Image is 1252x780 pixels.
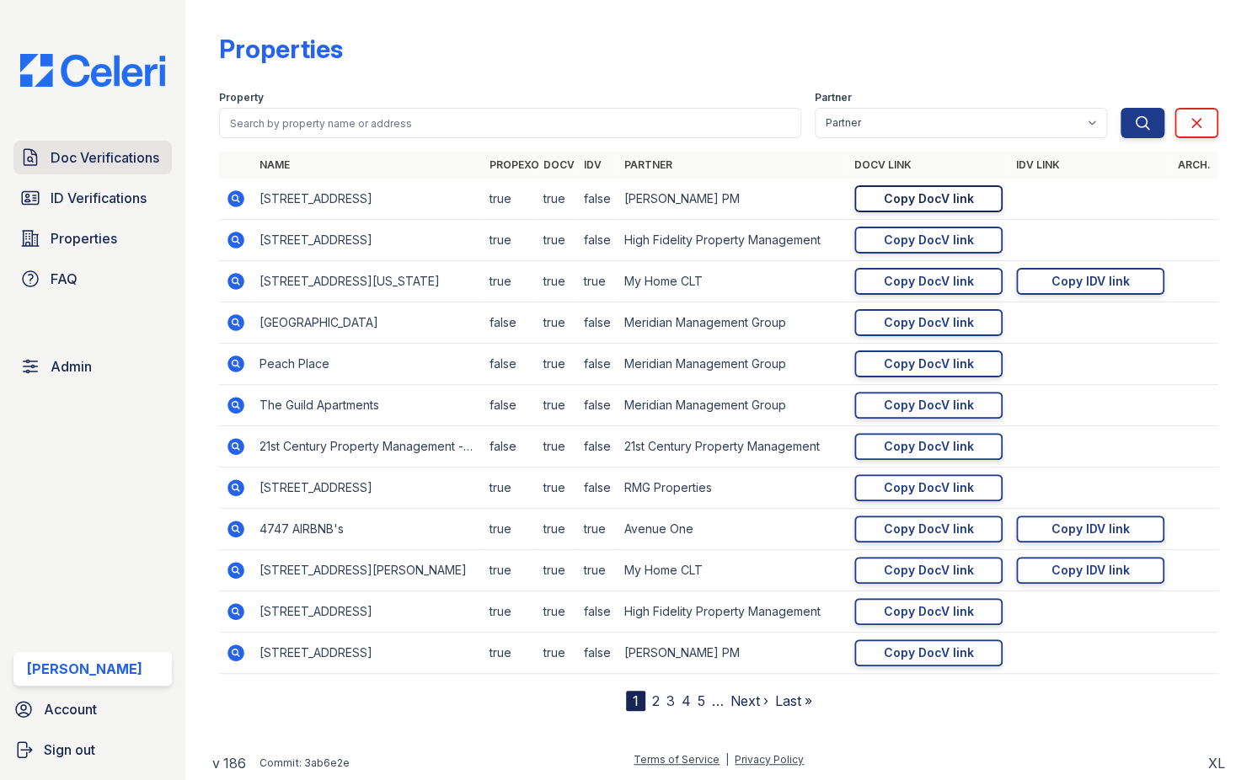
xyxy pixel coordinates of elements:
span: Doc Verifications [51,147,159,168]
td: true [577,261,618,302]
a: Copy DocV link [854,639,1003,666]
td: [GEOGRAPHIC_DATA] [253,302,483,344]
div: Copy DocV link [884,438,974,455]
td: false [483,426,537,467]
td: Meridian Management Group [618,344,848,385]
td: true [537,633,577,674]
div: Copy DocV link [884,562,974,579]
th: DocV Link [848,152,1009,179]
td: true [483,591,537,633]
td: 4747 AIRBNB's [253,509,483,550]
td: false [577,385,618,426]
td: true [537,426,577,467]
td: true [483,633,537,674]
a: Copy DocV link [854,227,1003,254]
td: false [483,302,537,344]
th: Name [253,152,483,179]
span: Admin [51,356,92,377]
div: Copy DocV link [884,273,974,290]
div: XL [1208,753,1225,773]
td: true [537,302,577,344]
div: 1 [626,691,645,711]
a: Sign out [7,733,179,767]
span: Properties [51,228,117,248]
td: [PERSON_NAME] PM [618,633,848,674]
div: Copy DocV link [884,314,974,331]
div: Copy IDV link [1051,521,1130,537]
a: 4 [682,692,691,709]
th: DocV [537,152,577,179]
div: Copy DocV link [884,479,974,496]
a: Copy DocV link [854,268,1003,295]
a: Copy DocV link [854,474,1003,501]
a: Copy IDV link [1016,516,1164,542]
td: Meridian Management Group [618,385,848,426]
td: The Guild Apartments [253,385,483,426]
a: v 186 [212,753,246,773]
div: | [725,753,729,766]
td: true [483,179,537,220]
a: Properties [13,222,172,255]
td: Meridian Management Group [618,302,848,344]
a: Copy DocV link [854,309,1003,336]
td: RMG Properties [618,467,848,509]
a: Copy IDV link [1016,268,1164,295]
td: true [537,344,577,385]
th: Propexo [483,152,537,179]
td: true [537,385,577,426]
a: Admin [13,350,172,383]
img: CE_Logo_Blue-a8612792a0a2168367f1c8372b55b34899dd931a85d93a1a3d3e32e68fde9ad4.png [7,54,179,87]
a: Copy DocV link [854,392,1003,419]
a: Copy DocV link [854,433,1003,460]
a: Privacy Policy [735,753,804,766]
td: 21st Century Property Management - Bay Area [253,426,483,467]
a: Account [7,692,179,726]
td: Peach Place [253,344,483,385]
td: true [537,550,577,591]
td: true [537,467,577,509]
td: true [577,509,618,550]
span: … [712,691,724,711]
td: [STREET_ADDRESS] [253,591,483,633]
div: Copy DocV link [884,190,974,207]
td: false [577,591,618,633]
a: ID Verifications [13,181,172,215]
th: IDV [577,152,618,179]
a: 3 [666,692,675,709]
td: true [483,509,537,550]
td: [STREET_ADDRESS][PERSON_NAME] [253,550,483,591]
td: true [483,550,537,591]
a: Copy DocV link [854,557,1003,584]
a: FAQ [13,262,172,296]
a: 2 [652,692,660,709]
input: Search by property name or address [219,108,801,138]
label: Property [219,91,264,104]
td: true [537,509,577,550]
div: Commit: 3ab6e2e [259,756,349,770]
span: Account [44,699,97,719]
div: Copy IDV link [1051,562,1130,579]
div: Copy DocV link [884,232,974,248]
div: [PERSON_NAME] [27,659,142,679]
span: ID Verifications [51,188,147,208]
a: Copy DocV link [854,350,1003,377]
div: Copy DocV link [884,644,974,661]
div: Properties [219,34,343,64]
a: Terms of Service [634,753,720,766]
td: true [537,220,577,261]
td: false [483,385,537,426]
td: false [577,344,618,385]
a: Copy DocV link [854,185,1003,212]
div: Copy DocV link [884,603,974,620]
div: Copy IDV link [1051,273,1130,290]
a: 5 [698,692,705,709]
td: [STREET_ADDRESS] [253,179,483,220]
div: Copy DocV link [884,521,974,537]
td: [PERSON_NAME] PM [618,179,848,220]
span: FAQ [51,269,78,289]
td: [STREET_ADDRESS] [253,220,483,261]
td: true [577,550,618,591]
td: false [577,220,618,261]
a: Copy IDV link [1016,557,1164,584]
td: true [537,261,577,302]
